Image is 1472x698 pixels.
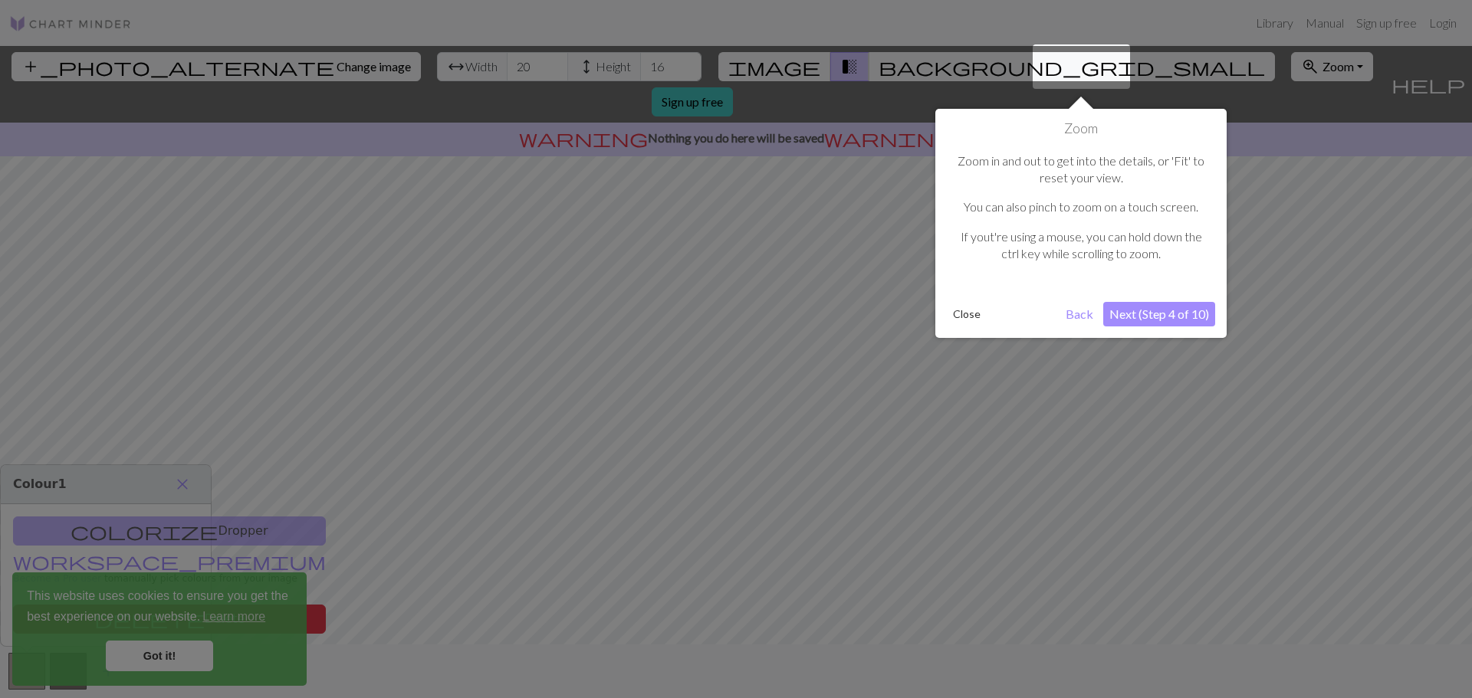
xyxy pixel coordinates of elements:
p: Zoom in and out to get into the details, or 'Fit' to reset your view. [955,152,1207,187]
h1: Zoom [947,120,1215,137]
button: Back [1060,302,1099,326]
button: Close [947,303,987,326]
p: If yout're using a mouse, you can hold down the ctrl key while scrolling to zoom. [955,228,1207,263]
button: Next (Step 4 of 10) [1103,302,1215,326]
p: You can also pinch to zoom on a touch screen. [955,198,1207,215]
div: Zoom [935,109,1227,338]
